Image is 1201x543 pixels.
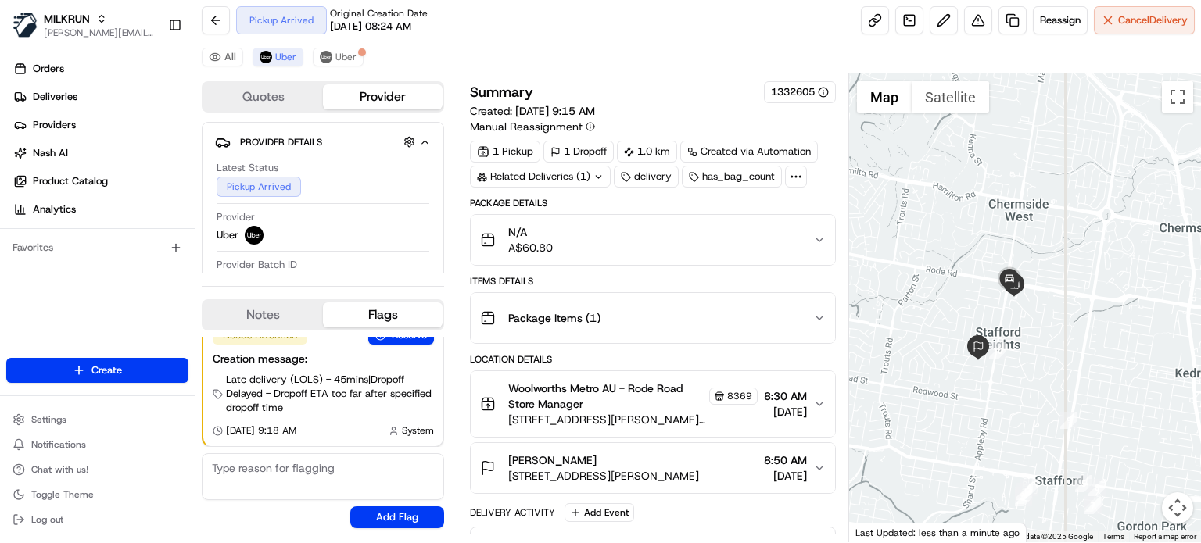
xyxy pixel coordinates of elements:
[6,197,195,222] a: Analytics
[6,409,188,430] button: Settings
[31,227,120,242] span: Knowledge Base
[217,258,297,272] span: Provider Batch ID
[1118,13,1188,27] span: Cancel Delivery
[764,388,807,404] span: 8:30 AM
[31,438,86,451] span: Notifications
[6,459,188,480] button: Chat with us!
[508,240,553,255] span: A$60.80
[470,103,595,119] span: Created:
[471,371,835,437] button: Woolworths Metro AU - Rode Road Store Manager8369[STREET_ADDRESS][PERSON_NAME][PERSON_NAME]8:30 A...
[508,468,699,484] span: [STREET_ADDRESS][PERSON_NAME]
[16,228,28,241] div: 📗
[33,62,64,76] span: Orders
[33,202,76,216] span: Analytics
[226,373,434,415] span: Late delivery (LOLS) - 45mins | Dropoff Delayed - Dropoff ETA too far after specified dropoff time
[470,197,836,209] div: Package Details
[202,48,243,66] button: All
[1162,81,1193,113] button: Toggle fullscreen view
[1162,492,1193,523] button: Map camera controls
[275,51,296,63] span: Uber
[6,484,188,505] button: Toggle Theme
[515,104,595,118] span: [DATE] 9:15 AM
[470,119,595,134] button: Manual Reassignment
[31,488,94,501] span: Toggle Theme
[16,149,44,177] img: 1736555255976-a54dd68f-1ca7-489b-9aae-adbdc363a1c4
[1134,532,1196,541] a: Report a map error
[849,523,1027,542] div: Last Updated: less than a minute ago
[6,84,195,109] a: Deliveries
[44,11,90,27] button: MILKRUN
[470,119,583,134] span: Manual Reassignment
[323,84,443,109] button: Provider
[217,161,278,175] span: Latest Status
[1084,497,1102,514] div: 7
[330,7,428,20] span: Original Creation Date
[323,302,443,327] button: Flags
[313,48,364,66] button: Uber
[543,141,614,163] div: 1 Dropoff
[853,522,905,542] a: Open this area in Google Maps (opens a new window)
[471,215,835,265] button: N/AA$60.80
[508,310,600,326] span: Package Items ( 1 )
[1033,6,1088,34] button: Reassign
[156,265,189,277] span: Pylon
[260,51,272,63] img: uber-new-logo.jpeg
[226,424,296,437] span: [DATE] 9:18 AM
[470,275,836,288] div: Items Details
[31,413,66,426] span: Settings
[6,235,188,260] div: Favorites
[857,81,912,113] button: Show street map
[330,20,411,34] span: [DATE] 08:24 AM
[9,220,126,248] a: 📗Knowledge Base
[764,404,807,420] span: [DATE]
[245,226,264,245] img: uber-new-logo.jpeg
[41,101,258,117] input: Clear
[508,452,597,468] span: [PERSON_NAME]
[989,342,1006,359] div: 10
[215,129,431,155] button: Provider Details
[13,13,38,38] img: MILKRUN
[508,380,706,412] span: Woolworths Metro AU - Rode Road Store Manager
[1015,487,1032,504] div: 1
[16,16,47,47] img: Nash
[148,227,251,242] span: API Documentation
[1060,412,1077,429] div: 9
[680,141,818,163] a: Created via Automation
[470,506,555,519] div: Delivery Activity
[33,174,108,188] span: Product Catalog
[110,264,189,277] a: Powered byPylon
[771,85,829,99] button: 1332605
[203,302,323,327] button: Notes
[266,154,285,173] button: Start new chat
[335,51,357,63] span: Uber
[33,146,68,160] span: Nash AI
[471,293,835,343] button: Package Items (1)
[1084,495,1101,512] div: 6
[470,353,836,366] div: Location Details
[508,412,758,427] span: [STREET_ADDRESS][PERSON_NAME][PERSON_NAME]
[53,149,256,165] div: Start new chat
[6,56,195,81] a: Orders
[1008,532,1093,541] span: Map data ©2025 Google
[6,141,195,166] a: Nash AI
[614,166,679,188] div: delivery
[6,113,195,138] a: Providers
[1102,532,1124,541] a: Terms
[203,84,323,109] button: Quotes
[764,468,807,484] span: [DATE]
[470,141,540,163] div: 1 Pickup
[682,166,782,188] div: has_bag_count
[617,141,677,163] div: 1.0 km
[1088,479,1106,496] div: 8
[31,463,88,476] span: Chat with us!
[1015,489,1032,506] div: 2
[44,27,156,39] span: [PERSON_NAME][EMAIL_ADDRESS][DOMAIN_NAME]
[217,210,255,224] span: Provider
[132,228,145,241] div: 💻
[31,513,63,526] span: Log out
[508,224,553,240] span: N/A
[217,228,238,242] span: Uber
[1094,6,1195,34] button: CancelDelivery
